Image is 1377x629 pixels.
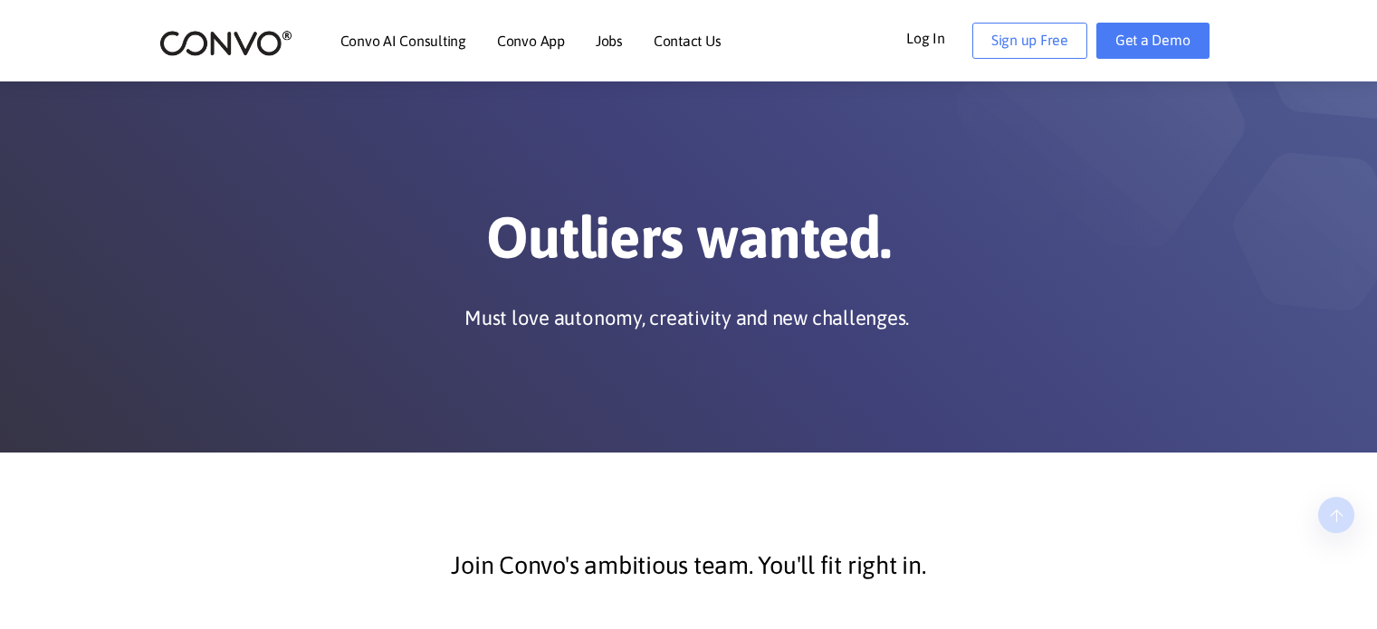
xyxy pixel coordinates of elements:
a: Log In [906,23,972,52]
p: Join Convo's ambitious team. You'll fit right in. [200,543,1178,588]
a: Get a Demo [1096,23,1210,59]
img: logo_2.png [159,29,292,57]
p: Must love autonomy, creativity and new challenges. [464,304,909,331]
h1: Outliers wanted. [186,203,1191,286]
a: Jobs [596,33,623,48]
a: Convo App [497,33,565,48]
a: Sign up Free [972,23,1087,59]
a: Contact Us [654,33,722,48]
a: Convo AI Consulting [340,33,466,48]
